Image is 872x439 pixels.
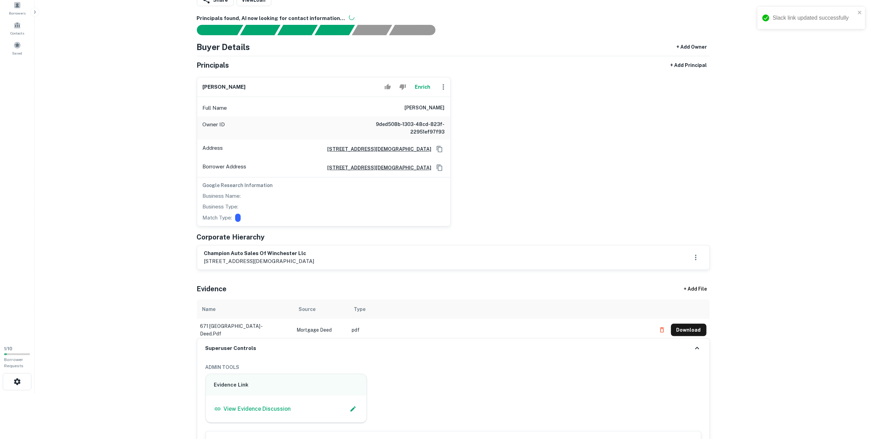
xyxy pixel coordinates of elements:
[203,203,239,211] p: Business Type:
[197,300,293,319] th: Name
[197,319,293,341] td: 671 [GEOGRAPHIC_DATA] - deed.pdf
[397,80,409,94] button: Reject
[412,80,434,94] button: Enrich
[277,25,318,35] div: Documents found, AI parsing details...
[773,14,855,22] div: Slack link updated successfully
[203,214,232,222] p: Match Type:
[203,144,223,154] p: Address
[9,10,26,16] span: Borrowers
[389,25,444,35] div: AI fulfillment process complete.
[197,300,710,338] div: scrollable content
[202,305,216,313] div: Name
[352,25,392,35] div: Principals found, still searching for contact information. This may take time...
[214,405,291,413] a: View Evidence Discussion
[434,163,445,173] button: Copy Address
[197,41,250,53] h4: Buyer Details
[362,120,445,136] h6: 9ded508b-1303-48cd-823f-22951ef97f93
[354,305,366,313] div: Type
[204,250,314,257] h6: champion auto sales of winchester llc
[405,104,445,112] h6: [PERSON_NAME]
[203,163,247,173] p: Borrower Address
[197,60,229,70] h5: Principals
[314,25,355,35] div: Principals found, AI now looking for contact information...
[203,192,241,200] p: Business Name:
[671,324,706,336] button: Download
[668,59,710,71] button: + Add Principal
[2,19,32,37] a: Contacts
[214,381,359,389] h6: Evidence Link
[838,384,872,417] iframe: Chat Widget
[348,404,358,414] button: Edit Slack Link
[203,120,225,136] p: Owner ID
[674,41,710,53] button: + Add Owner
[240,25,280,35] div: Your request is received and processing...
[203,83,246,91] h6: [PERSON_NAME]
[299,305,316,313] div: Source
[656,324,668,335] button: Delete file
[224,405,291,413] p: View Evidence Discussion
[189,25,240,35] div: Sending borrower request to AI...
[12,50,22,56] span: Saved
[2,39,32,57] a: Saved
[203,104,227,112] p: Full Name
[293,319,349,341] td: Mortgage Deed
[204,257,314,265] p: [STREET_ADDRESS][DEMOGRAPHIC_DATA]
[382,80,394,94] button: Accept
[671,283,720,295] div: + Add File
[206,344,257,352] h6: Superuser Controls
[4,357,23,368] span: Borrower Requests
[197,14,710,22] h6: Principals found, AI now looking for contact information...
[197,232,265,242] h5: Corporate Hierarchy
[349,300,652,319] th: Type
[197,284,227,294] h5: Evidence
[322,164,432,172] a: [STREET_ADDRESS][DEMOGRAPHIC_DATA]
[349,319,652,341] td: pdf
[322,145,432,153] a: [STREET_ADDRESS][DEMOGRAPHIC_DATA]
[858,10,862,16] button: close
[203,182,445,189] h6: Google Research Information
[206,363,701,371] h6: ADMIN TOOLS
[10,30,24,36] span: Contacts
[293,300,349,319] th: Source
[4,346,12,351] span: 1 / 10
[434,144,445,154] button: Copy Address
